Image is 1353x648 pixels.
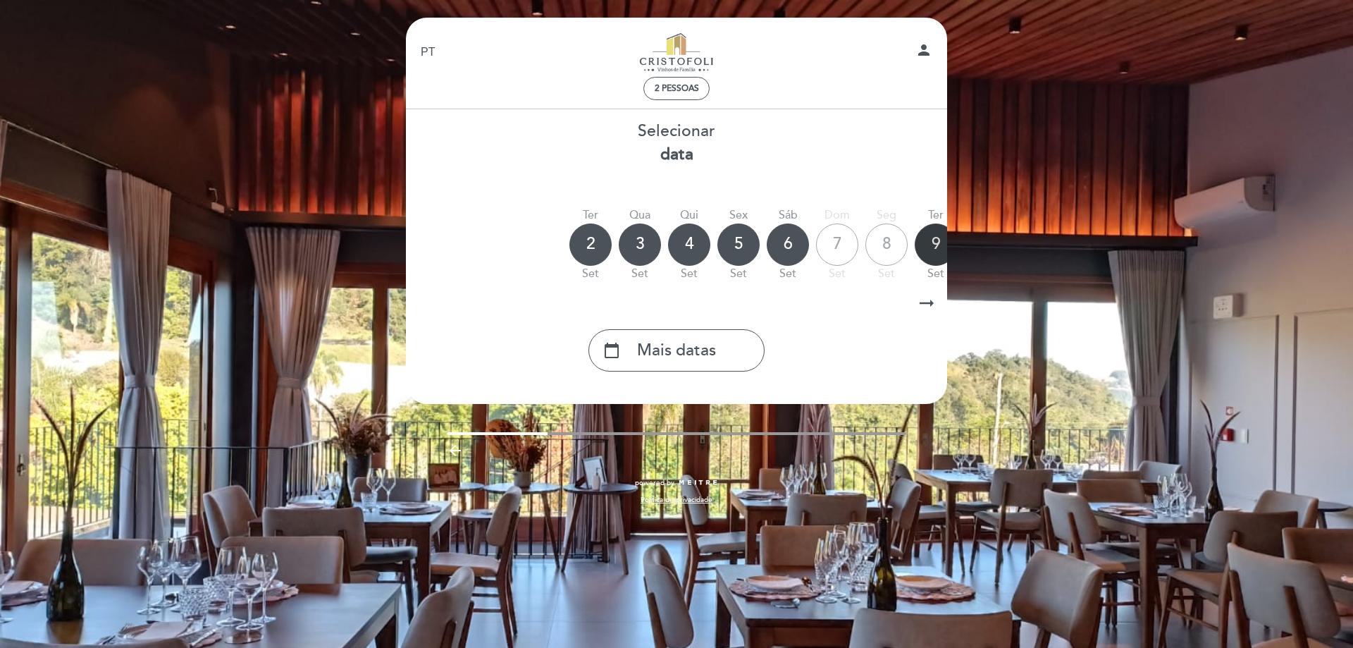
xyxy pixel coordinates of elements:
span: Mais datas [637,339,716,362]
b: data [660,145,693,164]
i: person [915,42,932,59]
div: set [915,266,957,282]
div: set [668,266,710,282]
i: arrow_right_alt [916,288,937,319]
div: Sex [717,207,760,224]
div: 4 [668,224,710,266]
div: Seg [865,207,908,224]
div: set [717,266,760,282]
div: Qui [668,207,710,224]
span: 2 pessoas [655,83,699,94]
div: 8 [865,224,908,266]
div: Dom [816,207,858,224]
span: powered by [635,478,674,488]
a: powered by [635,478,718,488]
div: set [816,266,858,282]
div: Sáb [767,207,809,224]
a: Cristofoli Enogastronomia [588,33,765,72]
div: Qua [619,207,661,224]
div: set [619,266,661,282]
div: 9 [915,224,957,266]
img: MEITRE [678,479,718,487]
a: Política de privacidade [641,495,712,505]
div: 2 [569,224,612,266]
div: Selecionar [405,120,948,166]
i: arrow_backward [447,442,464,459]
i: calendar_today [603,338,620,362]
div: 7 [816,224,858,266]
div: set [865,266,908,282]
div: Ter [915,207,957,224]
div: 3 [619,224,661,266]
button: person [915,42,932,63]
div: set [767,266,809,282]
div: set [569,266,612,282]
div: 6 [767,224,809,266]
div: Ter [569,207,612,224]
div: 5 [717,224,760,266]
